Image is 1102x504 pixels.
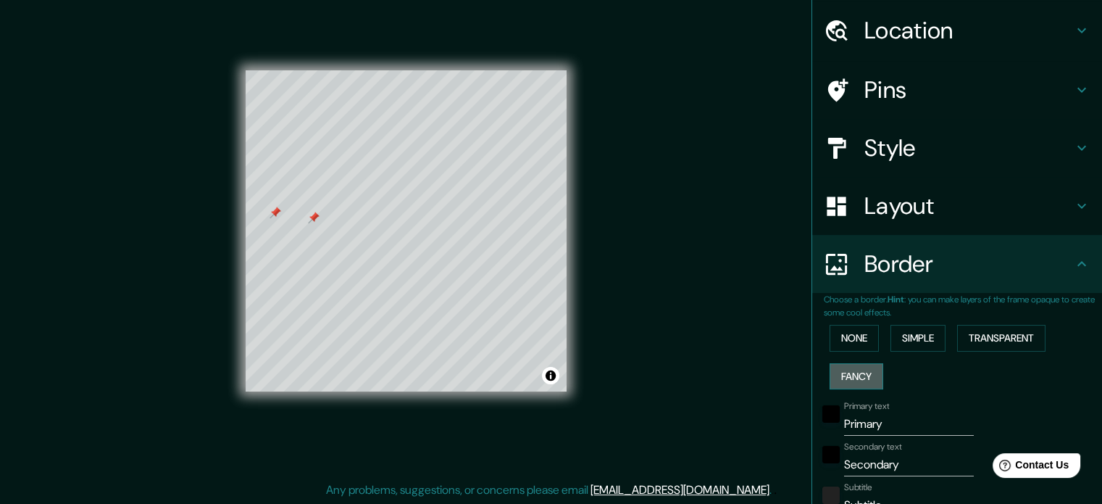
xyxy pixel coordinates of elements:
div: Pins [812,61,1102,119]
div: Border [812,235,1102,293]
label: Primary text [844,400,889,413]
h4: Style [864,133,1073,162]
p: Choose a border. : you can make layers of the frame opaque to create some cool effects. [824,293,1102,319]
button: Simple [890,325,946,352]
button: Fancy [830,363,883,390]
a: [EMAIL_ADDRESS][DOMAIN_NAME] [590,482,769,497]
h4: Border [864,249,1073,278]
button: black [822,405,840,423]
div: Style [812,119,1102,177]
button: None [830,325,879,352]
h4: Layout [864,191,1073,220]
b: Hint [888,294,904,305]
button: Transparent [957,325,1045,352]
label: Subtitle [844,482,872,494]
div: . [774,482,777,499]
div: Layout [812,177,1102,235]
div: Location [812,1,1102,59]
h4: Location [864,16,1073,45]
div: . [772,482,774,499]
button: color-222222 [822,487,840,504]
label: Secondary text [844,441,902,453]
iframe: Help widget launcher [973,447,1086,488]
button: Toggle attribution [542,367,559,384]
h4: Pins [864,75,1073,104]
button: black [822,446,840,463]
p: Any problems, suggestions, or concerns please email . [326,482,772,499]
